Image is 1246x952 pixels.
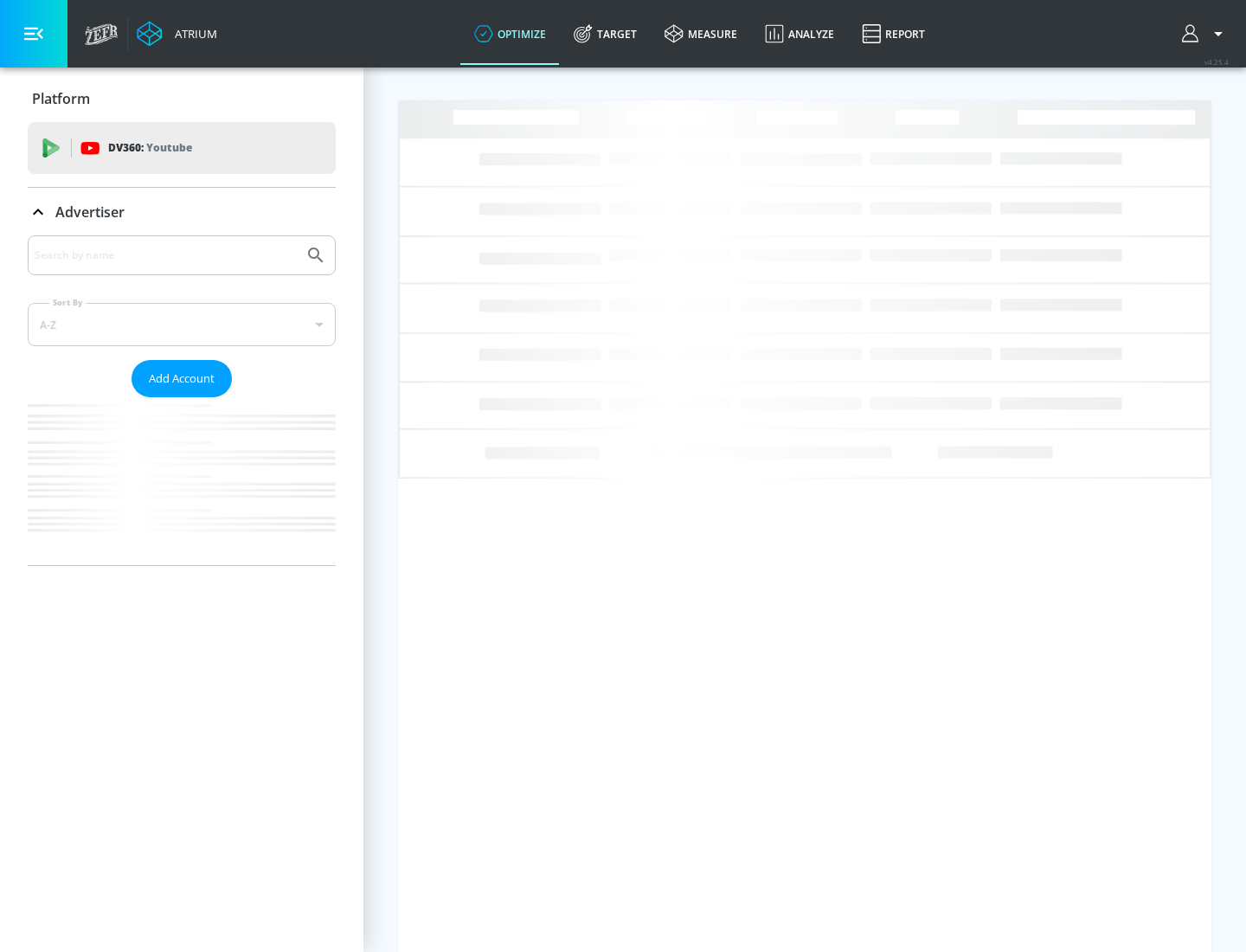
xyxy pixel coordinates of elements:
a: Target [560,3,651,65]
label: Sort By [49,297,87,308]
p: Platform [32,89,90,108]
input: Search by name [35,244,297,267]
p: Youtube [146,138,192,157]
p: Advertiser [55,203,125,222]
nav: list of Advertiser [28,397,336,565]
p: DV360: [108,138,192,158]
div: Platform [28,74,336,123]
div: Atrium [168,26,217,42]
a: Atrium [137,21,217,47]
div: Advertiser [28,188,336,236]
button: Add Account [132,360,232,397]
a: Analyze [751,3,848,65]
a: optimize [460,3,560,65]
span: Add Account [149,369,215,389]
div: Advertiser [28,235,336,565]
a: measure [651,3,751,65]
a: Report [848,3,939,65]
div: A-Z [28,303,336,346]
div: DV360: Youtube [28,122,336,174]
span: v 4.25.4 [1204,57,1229,67]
